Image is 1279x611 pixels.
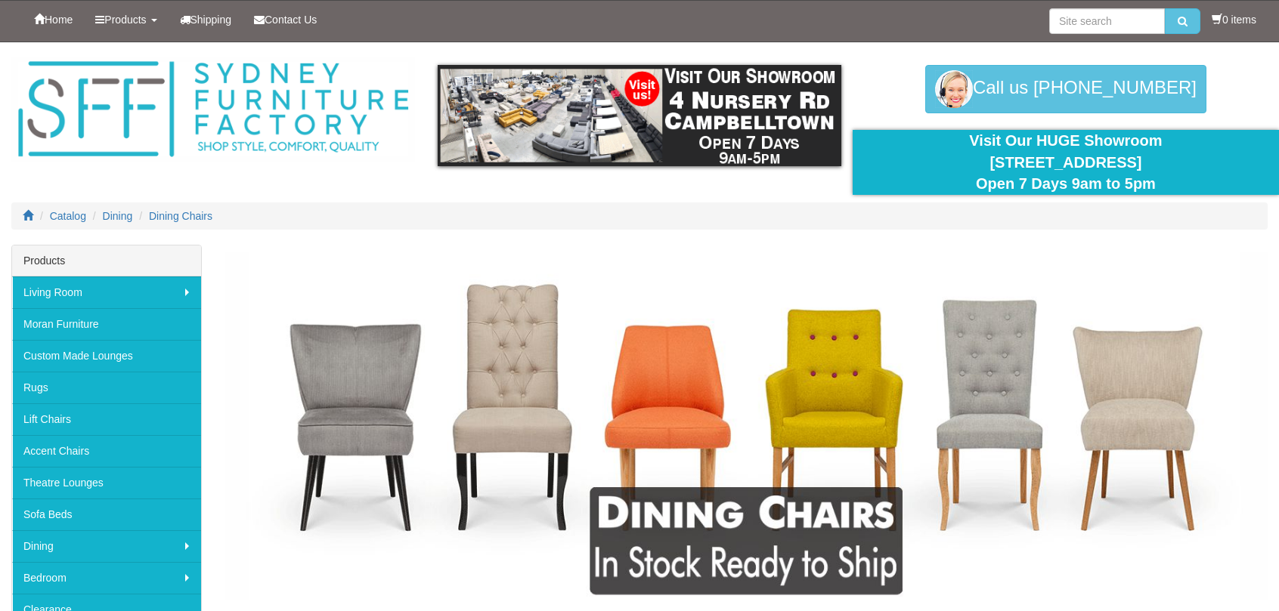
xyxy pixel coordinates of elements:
div: Products [12,245,201,276]
img: Sydney Furniture Factory [11,57,415,162]
a: Accent Chairs [12,435,201,467]
a: Shipping [169,1,243,39]
span: Contact Us [265,14,317,26]
a: Sofa Beds [12,498,201,530]
img: Dining Chairs [225,252,1268,600]
span: Home [45,14,73,26]
a: Lift Chairs [12,403,201,435]
a: Dining Chairs [149,210,212,222]
div: Visit Our HUGE Showroom [STREET_ADDRESS] Open 7 Days 9am to 5pm [864,130,1268,195]
a: Rugs [12,372,201,403]
a: Custom Made Lounges [12,340,201,372]
a: Theatre Lounges [12,467,201,498]
a: Living Room [12,276,201,308]
a: Moran Furniture [12,308,201,340]
input: Site search [1049,8,1165,34]
a: Dining [12,530,201,562]
a: Contact Us [243,1,328,39]
span: Shipping [190,14,232,26]
a: Dining [103,210,133,222]
img: showroom.gif [438,65,841,166]
a: Catalog [50,210,86,222]
a: Home [23,1,84,39]
span: Products [104,14,146,26]
li: 0 items [1212,12,1256,27]
a: Bedroom [12,562,201,594]
a: Products [84,1,168,39]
